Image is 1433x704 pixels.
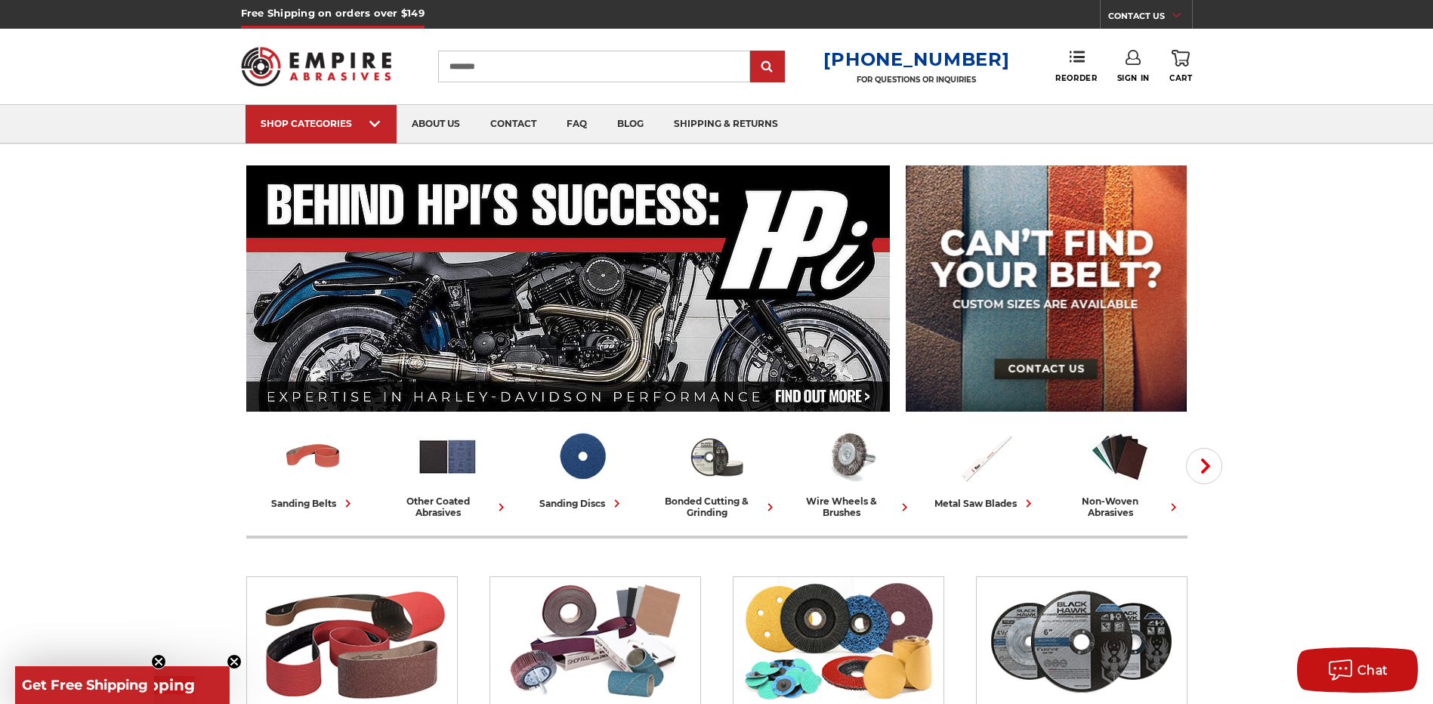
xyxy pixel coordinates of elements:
a: wire wheels & brushes [790,425,913,518]
span: Get Free Shipping [22,677,148,693]
div: metal saw blades [934,496,1036,511]
img: Bonded Cutting & Grinding [685,425,748,488]
img: Metal Saw Blades [954,425,1017,488]
input: Submit [752,52,783,82]
div: wire wheels & brushes [790,496,913,518]
button: Close teaser [227,654,242,669]
span: Reorder [1055,73,1097,83]
div: sanding belts [271,496,356,511]
button: Next [1186,448,1222,484]
img: Wire Wheels & Brushes [820,425,882,488]
img: promo banner for custom belts. [906,165,1187,412]
span: Cart [1169,73,1192,83]
a: contact [475,105,551,144]
div: bonded cutting & grinding [656,496,778,518]
button: Close teaser [151,654,166,669]
a: Reorder [1055,50,1097,82]
a: [PHONE_NUMBER] [823,48,1009,70]
div: SHOP CATEGORIES [261,118,381,129]
a: Cart [1169,50,1192,83]
p: FOR QUESTIONS OR INQUIRIES [823,75,1009,85]
div: non-woven abrasives [1059,496,1181,518]
a: sanding discs [521,425,644,511]
a: about us [397,105,475,144]
a: bonded cutting & grinding [656,425,778,518]
a: CONTACT US [1108,8,1192,29]
img: Sanding Discs [551,425,613,488]
span: Sign In [1117,73,1150,83]
a: other coated abrasives [387,425,509,518]
a: shipping & returns [659,105,793,144]
a: sanding belts [252,425,375,511]
span: Chat [1357,663,1388,678]
img: Non-woven Abrasives [1089,425,1151,488]
div: sanding discs [539,496,625,511]
div: Get Free ShippingClose teaser [15,666,154,704]
img: Other Coated Abrasives [416,425,479,488]
div: Get Free ShippingClose teaser [15,666,230,704]
button: Chat [1297,647,1418,693]
img: Banner for an interview featuring Horsepower Inc who makes Harley performance upgrades featured o... [246,165,891,412]
a: faq [551,105,602,144]
a: non-woven abrasives [1059,425,1181,518]
a: blog [602,105,659,144]
div: other coated abrasives [387,496,509,518]
img: Sanding Belts [282,425,344,488]
img: Empire Abrasives [241,37,392,96]
a: metal saw blades [925,425,1047,511]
